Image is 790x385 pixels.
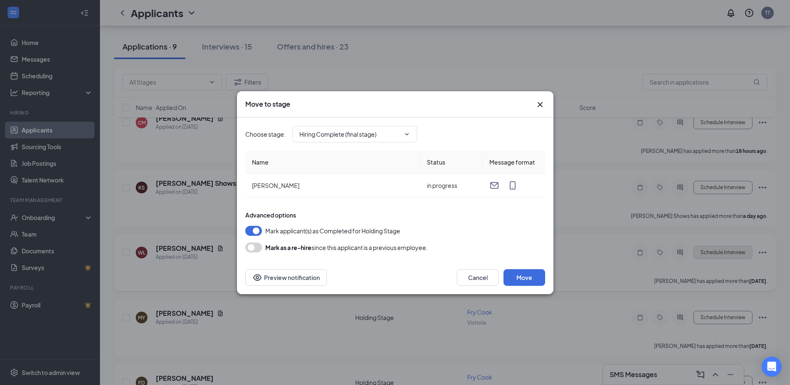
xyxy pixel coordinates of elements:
span: Choose stage : [245,130,286,139]
button: Move [503,269,545,286]
button: Close [535,100,545,110]
svg: Email [489,180,499,190]
svg: ChevronDown [404,131,410,137]
div: since this applicant is a previous employee. [265,242,428,252]
b: Mark as a re-hire [265,244,312,251]
button: Preview notificationEye [245,269,327,286]
svg: Cross [535,100,545,110]
th: Name [245,151,420,174]
span: Mark applicant(s) as Completed for Holding Stage [265,226,400,236]
h3: Move to stage [245,100,290,109]
th: Status [420,151,483,174]
svg: Eye [252,272,262,282]
button: Cancel [457,269,498,286]
div: Open Intercom Messenger [762,357,782,377]
td: in progress [420,174,483,197]
svg: MobileSms [508,180,518,190]
span: [PERSON_NAME] [252,182,299,189]
th: Message format [483,151,545,174]
div: Advanced options [245,211,545,219]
